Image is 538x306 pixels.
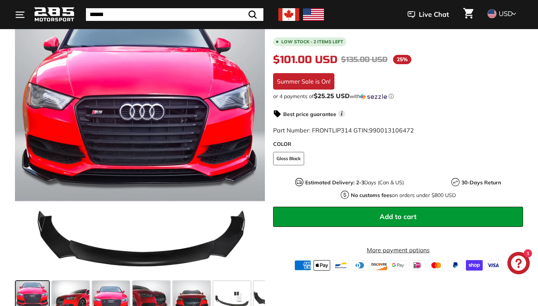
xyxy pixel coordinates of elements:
img: american_express [294,260,311,271]
strong: Best price guarantee [283,111,336,118]
img: master [428,260,445,271]
strong: No customs fees [351,192,392,199]
span: i [338,110,345,117]
a: Cart [459,2,478,27]
span: $101.00 USD [273,53,337,66]
inbox-online-store-chat: Shopify online store chat [505,252,532,276]
img: discover [371,260,387,271]
a: More payment options [273,246,523,255]
img: Sezzle [360,93,387,100]
span: Low stock - 2 items left [281,40,343,44]
span: 25% [393,55,411,64]
img: diners_club [352,260,368,271]
strong: Estimated Delivery: 2-3 [305,179,364,186]
img: bancontact [333,260,349,271]
img: paypal [447,260,464,271]
span: $135.00 USD [341,55,387,64]
button: Add to cart [273,207,523,227]
strong: 30-Days Return [461,179,501,186]
span: Live Chat [419,10,449,19]
span: 990013106472 [369,127,414,134]
span: USD [499,9,513,18]
p: Days (Can & US) [305,179,404,187]
img: apple_pay [313,260,330,271]
label: COLOR [273,140,523,148]
img: Logo_285_Motorsport_areodynamics_components [34,6,75,24]
p: on orders under $800 USD [351,191,456,199]
div: Summer Sale is On! [273,73,334,90]
input: Search [86,8,263,21]
button: Live Chat [398,5,459,24]
h1: Front Lip Splitter - [DATE]-[DATE] Audi A3 / A3 S-line / S3 / RS3 8V Sedan [273,7,523,31]
span: Add to cart [380,212,417,221]
div: or 4 payments of with [273,93,523,100]
img: shopify_pay [466,260,483,271]
img: ideal [409,260,426,271]
span: Part Number: FRONTLIP314 GTIN: [273,127,414,134]
img: visa [485,260,502,271]
div: or 4 payments of$25.25 USDwithSezzle Click to learn more about Sezzle [273,93,523,100]
span: $25.25 USD [314,92,350,100]
img: google_pay [390,260,406,271]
